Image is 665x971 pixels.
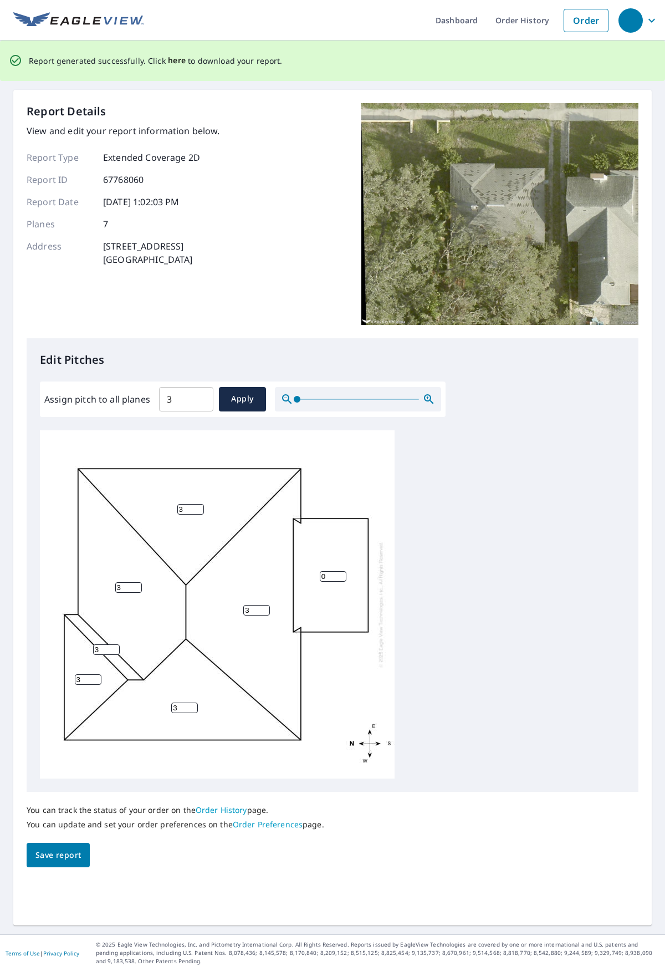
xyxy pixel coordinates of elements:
[27,103,106,120] p: Report Details
[29,54,283,68] p: Report generated successfully. Click to download your report.
[228,392,257,406] span: Apply
[103,240,193,266] p: [STREET_ADDRESS] [GEOGRAPHIC_DATA]
[27,151,93,164] p: Report Type
[27,195,93,209] p: Report Date
[103,217,108,231] p: 7
[27,805,324,815] p: You can track the status of your order on the page.
[103,173,144,186] p: 67768060
[27,843,90,868] button: Save report
[564,9,608,32] a: Order
[103,195,180,209] p: [DATE] 1:02:03 PM
[44,393,150,406] label: Assign pitch to all planes
[13,12,144,29] img: EV Logo
[196,805,247,815] a: Order History
[6,950,79,957] p: |
[27,820,324,830] p: You can update and set your order preferences on the page.
[27,173,93,186] p: Report ID
[40,352,625,368] p: Edit Pitches
[159,384,213,415] input: 00.0
[96,941,659,965] p: © 2025 Eagle View Technologies, Inc. and Pictometry International Corp. All Rights Reserved. Repo...
[43,949,79,957] a: Privacy Policy
[219,387,266,411] button: Apply
[35,848,81,862] span: Save report
[361,103,638,325] img: Top image
[233,819,303,830] a: Order Preferences
[27,124,220,138] p: View and edit your report information below.
[103,151,200,164] p: Extended Coverage 2D
[168,54,186,68] button: here
[27,217,93,231] p: Planes
[6,949,40,957] a: Terms of Use
[27,240,93,266] p: Address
